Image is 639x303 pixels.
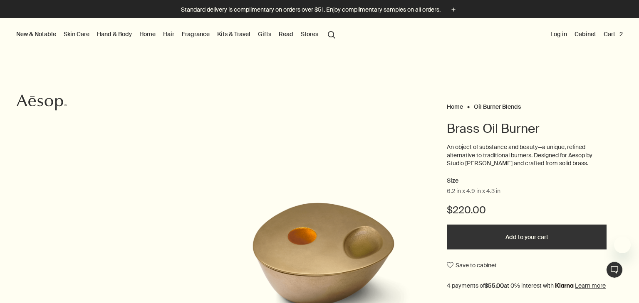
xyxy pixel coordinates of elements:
iframe: Close message from Aesop [614,237,631,253]
iframe: no content [494,278,511,295]
button: Log in [549,29,569,39]
a: Skin Care [62,29,91,39]
a: Cabinet [573,29,598,39]
a: Aesop [15,92,69,115]
h1: Brass Oil Burner [447,120,607,137]
button: Stores [299,29,320,39]
a: Home [447,103,463,107]
nav: primary [15,18,339,51]
p: Standard delivery is complimentary on orders over $51. Enjoy complimentary samples on all orders. [181,5,441,14]
a: Gifts [256,29,273,39]
svg: Aesop [17,94,67,111]
button: Standard delivery is complimentary on orders over $51. Enjoy complimentary samples on all orders. [181,5,458,15]
nav: supplementary [549,18,624,51]
div: Aesop says "Our consultants are available now to offer personalised product advice.". Open messag... [494,237,631,295]
button: New & Notable [15,29,58,39]
span: $220.00 [447,203,486,217]
a: Kits & Travel [215,29,252,39]
button: Open search [324,26,339,42]
button: Add to your cart - $220.00 [447,225,607,249]
a: Fragrance [180,29,211,39]
button: Save to cabinet [447,258,497,273]
span: 6.2 in x 4.9 in x 4.3 in [447,187,500,195]
h2: Size [447,176,607,186]
a: Home [138,29,157,39]
p: An object of substance and beauty—a unique, refined alternative to traditional burners. Designed ... [447,143,607,168]
button: Cart2 [602,29,624,39]
a: Read [277,29,295,39]
a: Hair [161,29,176,39]
a: Hand & Body [95,29,134,39]
a: Oil Burner Blends [474,103,521,107]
